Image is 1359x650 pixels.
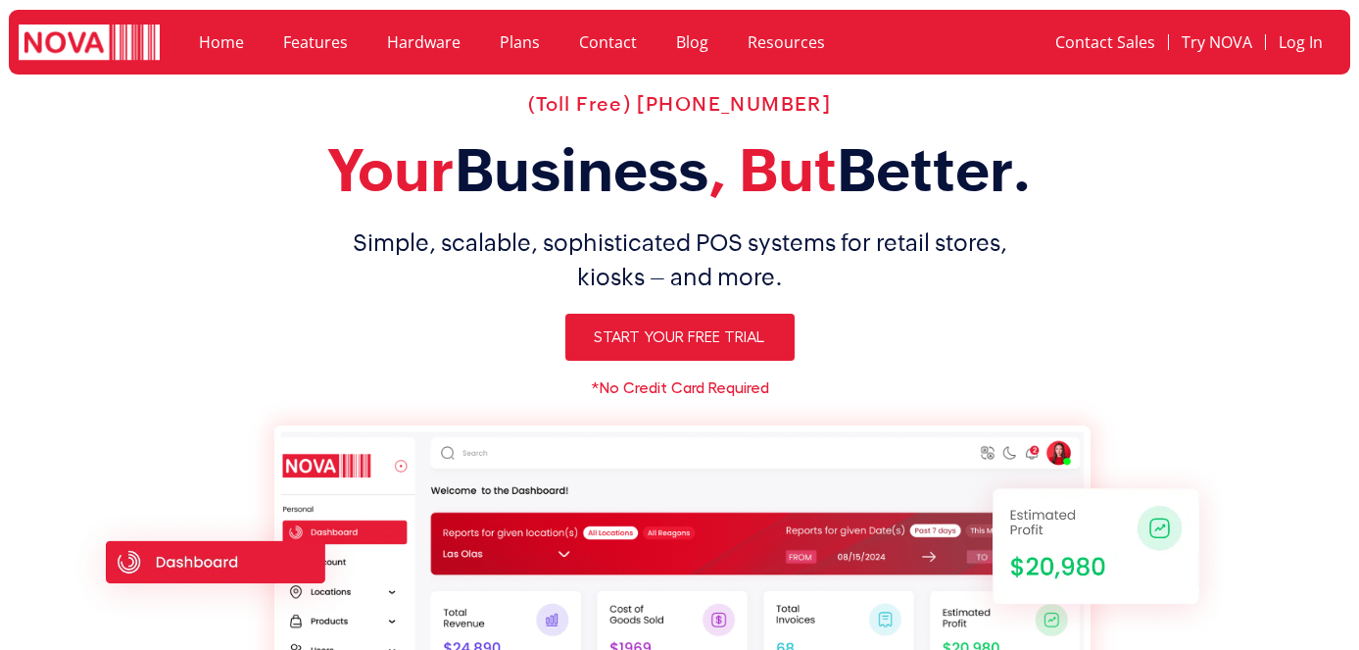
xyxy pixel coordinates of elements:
[264,20,367,65] a: Features
[728,20,845,65] a: Resources
[565,314,795,361] a: Start Your Free Trial
[455,136,708,204] span: Business
[480,20,559,65] a: Plans
[953,20,1335,65] nav: Menu
[72,380,1288,396] h6: *No Credit Card Required
[1266,20,1335,65] a: Log In
[72,92,1288,116] h2: (Toll Free) [PHONE_NUMBER]
[179,20,933,65] nav: Menu
[179,20,264,65] a: Home
[1043,20,1168,65] a: Contact Sales
[72,225,1288,294] h1: Simple, scalable, sophisticated POS systems for retail stores, kiosks – and more.
[656,20,728,65] a: Blog
[837,136,1032,204] span: Better.
[595,329,765,345] span: Start Your Free Trial
[559,20,656,65] a: Contact
[72,135,1288,206] h2: Your , But
[367,20,480,65] a: Hardware
[1169,20,1265,65] a: Try NOVA
[19,25,160,64] img: logo white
